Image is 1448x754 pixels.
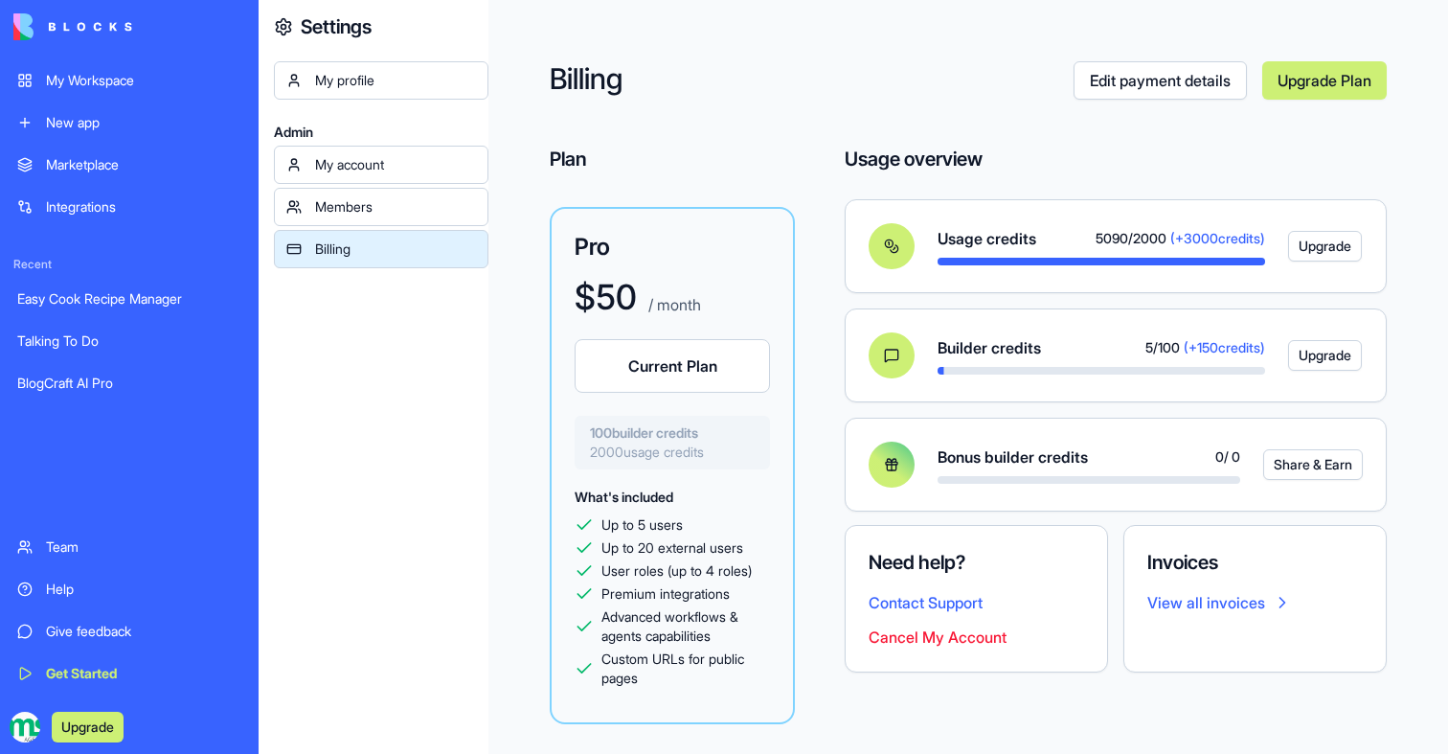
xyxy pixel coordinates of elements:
[6,322,253,360] a: Talking To Do
[46,622,241,641] div: Give feedback
[6,188,253,226] a: Integrations
[1147,549,1363,576] h4: Invoices
[315,155,476,174] div: My account
[575,232,770,263] h3: Pro
[1288,231,1362,262] button: Upgrade
[46,537,241,557] div: Team
[575,489,673,505] span: What's included
[601,515,683,535] span: Up to 5 users
[601,650,770,688] span: Custom URLs for public pages
[6,364,253,402] a: BlogCraft AI Pro
[6,146,253,184] a: Marketplace
[46,71,241,90] div: My Workspace
[274,61,488,100] a: My profile
[10,712,40,743] img: logo_transparent_kimjut.jpg
[590,423,755,443] span: 100 builder credits
[6,570,253,608] a: Help
[601,538,743,558] span: Up to 20 external users
[645,293,701,316] p: / month
[315,71,476,90] div: My profile
[1074,61,1247,100] a: Edit payment details
[6,257,253,272] span: Recent
[1096,229,1166,248] span: 5090 / 2000
[938,336,1041,359] span: Builder credits
[1263,449,1363,480] button: Share & Earn
[274,146,488,184] a: My account
[6,528,253,566] a: Team
[1288,340,1362,371] button: Upgrade
[17,374,241,393] div: BlogCraft AI Pro
[575,339,770,393] button: Current Plan
[845,146,983,172] h4: Usage overview
[52,717,124,736] a: Upgrade
[1262,61,1387,100] a: Upgrade Plan
[1147,591,1363,614] a: View all invoices
[590,443,755,462] span: 2000 usage credits
[550,146,795,172] h4: Plan
[6,280,253,318] a: Easy Cook Recipe Manager
[17,331,241,351] div: Talking To Do
[869,626,1007,649] button: Cancel My Account
[6,103,253,142] a: New app
[17,289,241,308] div: Easy Cook Recipe Manager
[315,197,476,217] div: Members
[274,123,488,142] span: Admin
[575,278,637,316] h1: $ 50
[46,197,241,217] div: Integrations
[315,240,476,259] div: Billing
[938,227,1036,250] span: Usage credits
[301,13,372,40] h4: Settings
[46,580,241,599] div: Help
[13,13,132,40] img: logo
[550,207,795,724] a: Pro$50 / monthCurrent Plan100builder credits2000usage creditsWhat's includedUp to 5 usersUp to 20...
[274,230,488,268] a: Billing
[6,654,253,693] a: Get Started
[1288,340,1340,371] a: Upgrade
[601,607,770,646] span: Advanced workflows & agents capabilities
[869,549,1084,576] h4: Need help?
[938,446,1088,468] span: Bonus builder credits
[1215,447,1240,467] span: 0 / 0
[1145,338,1180,357] span: 5 / 100
[550,61,1074,100] h2: Billing
[52,712,124,743] button: Upgrade
[46,113,241,132] div: New app
[46,664,241,683] div: Get Started
[1170,229,1265,248] span: (+ 3000 credits)
[46,155,241,174] div: Marketplace
[601,584,730,604] span: Premium integrations
[601,561,752,581] span: User roles (up to 4 roles)
[274,188,488,226] a: Members
[1288,231,1340,262] a: Upgrade
[6,612,253,651] a: Give feedback
[6,61,253,100] a: My Workspace
[1184,338,1265,357] span: (+ 150 credits)
[869,591,983,614] button: Contact Support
